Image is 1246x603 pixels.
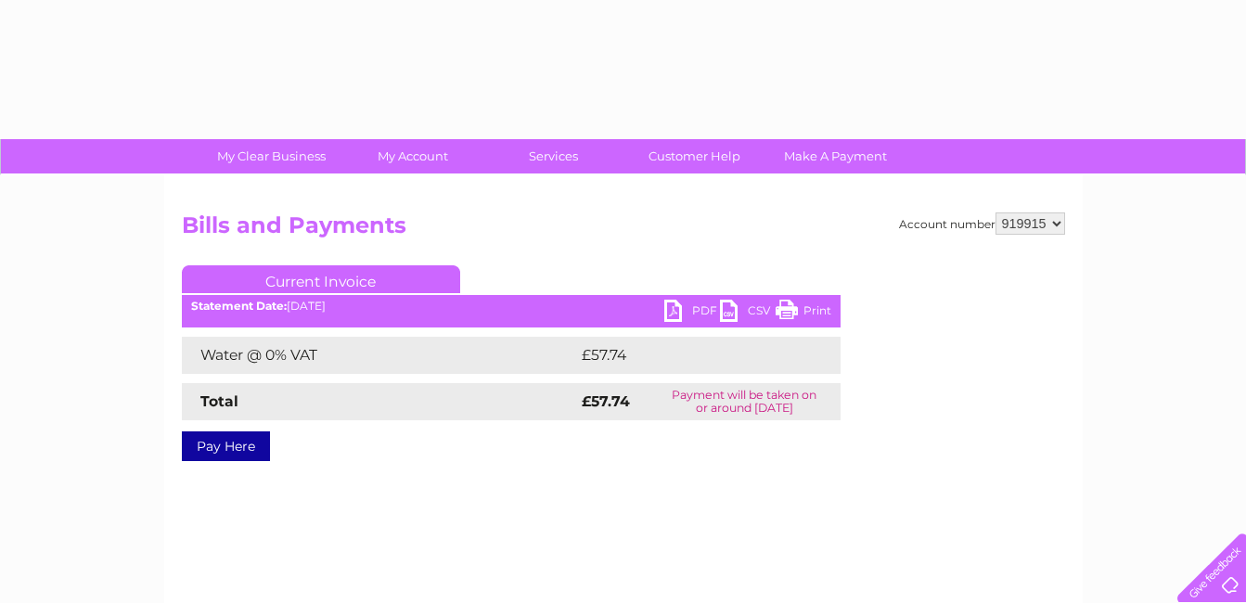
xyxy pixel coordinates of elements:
td: £57.74 [577,337,802,374]
a: Pay Here [182,431,270,461]
div: Account number [899,212,1065,235]
h2: Bills and Payments [182,212,1065,248]
a: Current Invoice [182,265,460,293]
a: My Clear Business [195,139,348,173]
a: Print [776,300,831,327]
td: Water @ 0% VAT [182,337,577,374]
strong: Total [200,392,238,410]
a: Make A Payment [759,139,912,173]
a: My Account [336,139,489,173]
a: Services [477,139,630,173]
td: Payment will be taken on or around [DATE] [649,383,841,420]
b: Statement Date: [191,299,287,313]
strong: £57.74 [582,392,630,410]
a: Customer Help [618,139,771,173]
a: PDF [664,300,720,327]
a: CSV [720,300,776,327]
div: [DATE] [182,300,841,313]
